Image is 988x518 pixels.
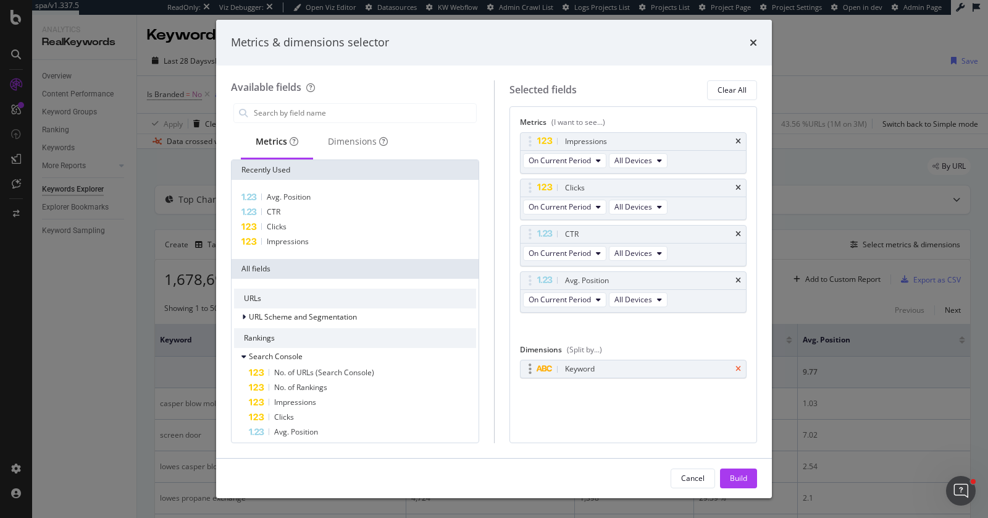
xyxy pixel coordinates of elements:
div: (I want to see...) [551,117,605,127]
div: times [735,277,741,284]
span: Search Console [249,351,303,362]
span: All Devices [614,155,652,166]
span: No. of Rankings [274,382,327,393]
div: Metrics [520,117,747,132]
div: All fields [232,259,479,279]
div: Recently Used [232,160,479,180]
span: Avg. Position [274,427,318,437]
div: Dimensions [520,344,747,360]
button: Build [720,469,757,488]
span: Impressions [274,397,316,407]
div: Clicks [565,182,585,194]
span: Impressions [267,236,309,247]
span: Clicks [267,221,287,232]
div: modal [216,20,772,498]
span: All Devices [614,248,652,258]
div: Dimensions [328,135,388,148]
button: All Devices [609,200,668,214]
div: times [735,184,741,192]
div: Metrics & dimensions selector [231,35,389,51]
div: CTR [565,228,579,240]
input: Search by field name [253,104,476,122]
button: Clear All [707,80,757,100]
button: On Current Period [523,292,606,307]
div: times [750,35,757,51]
span: CTR [267,206,280,217]
button: Cancel [671,469,715,488]
span: All Devices [614,294,652,305]
div: Impressions [565,135,607,148]
div: ClickstimesOn Current PeriodAll Devices [520,179,747,220]
div: times [735,365,741,373]
div: Cancel [681,473,705,483]
span: On Current Period [529,248,591,258]
span: No. of URLs (Search Console) [274,367,374,378]
button: All Devices [609,292,668,307]
span: On Current Period [529,294,591,305]
div: Metrics [256,135,298,148]
span: Clicks [274,412,294,422]
div: Selected fields [509,83,577,97]
span: Avg. Position [267,192,311,202]
div: Clear All [718,85,747,95]
div: times [735,138,741,145]
div: ImpressionstimesOn Current PeriodAll Devices [520,132,747,174]
div: Build [730,473,747,483]
div: URLs [234,289,476,308]
span: On Current Period [529,202,591,212]
div: Keyword [565,363,595,375]
iframe: Intercom live chat [946,476,976,506]
span: On Current Period [529,155,591,166]
div: CTRtimesOn Current PeriodAll Devices [520,225,747,266]
button: On Current Period [523,200,606,214]
div: Avg. PositiontimesOn Current PeriodAll Devices [520,271,747,313]
button: All Devices [609,153,668,168]
div: Rankings [234,328,476,348]
div: (Split by...) [567,344,602,355]
button: On Current Period [523,246,606,261]
div: Available fields [231,80,301,94]
span: All Devices [614,202,652,212]
div: times [735,231,741,238]
div: Keywordtimes [520,360,747,378]
div: Avg. Position [565,274,609,287]
span: URL Scheme and Segmentation [249,312,357,322]
button: All Devices [609,246,668,261]
button: On Current Period [523,153,606,168]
